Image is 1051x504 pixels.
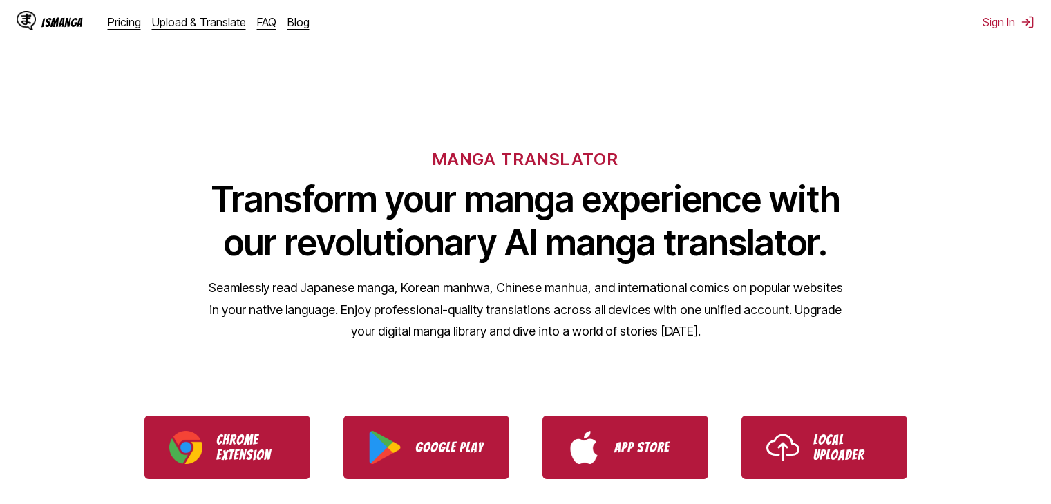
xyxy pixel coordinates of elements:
[216,432,285,463] p: Chrome Extension
[433,149,618,169] h6: MANGA TRANSLATOR
[208,277,844,342] p: Seamlessly read Japanese manga, Korean manhwa, Chinese manhua, and international comics on popula...
[257,15,276,29] a: FAQ
[169,431,202,464] img: Chrome logo
[208,177,844,264] h1: Transform your manga experience with our revolutionary AI manga translator.
[766,431,799,464] img: Upload icon
[17,11,36,30] img: IsManga Logo
[614,440,683,455] p: App Store
[813,432,882,463] p: Local Uploader
[152,15,246,29] a: Upload & Translate
[542,416,708,479] a: Download IsManga from App Store
[144,416,310,479] a: Download IsManga Chrome Extension
[368,431,401,464] img: Google Play logo
[41,16,83,29] div: IsManga
[108,15,141,29] a: Pricing
[415,440,484,455] p: Google Play
[983,15,1034,29] button: Sign In
[567,431,600,464] img: App Store logo
[17,11,108,33] a: IsManga LogoIsManga
[343,416,509,479] a: Download IsManga from Google Play
[741,416,907,479] a: Use IsManga Local Uploader
[287,15,310,29] a: Blog
[1021,15,1034,29] img: Sign out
